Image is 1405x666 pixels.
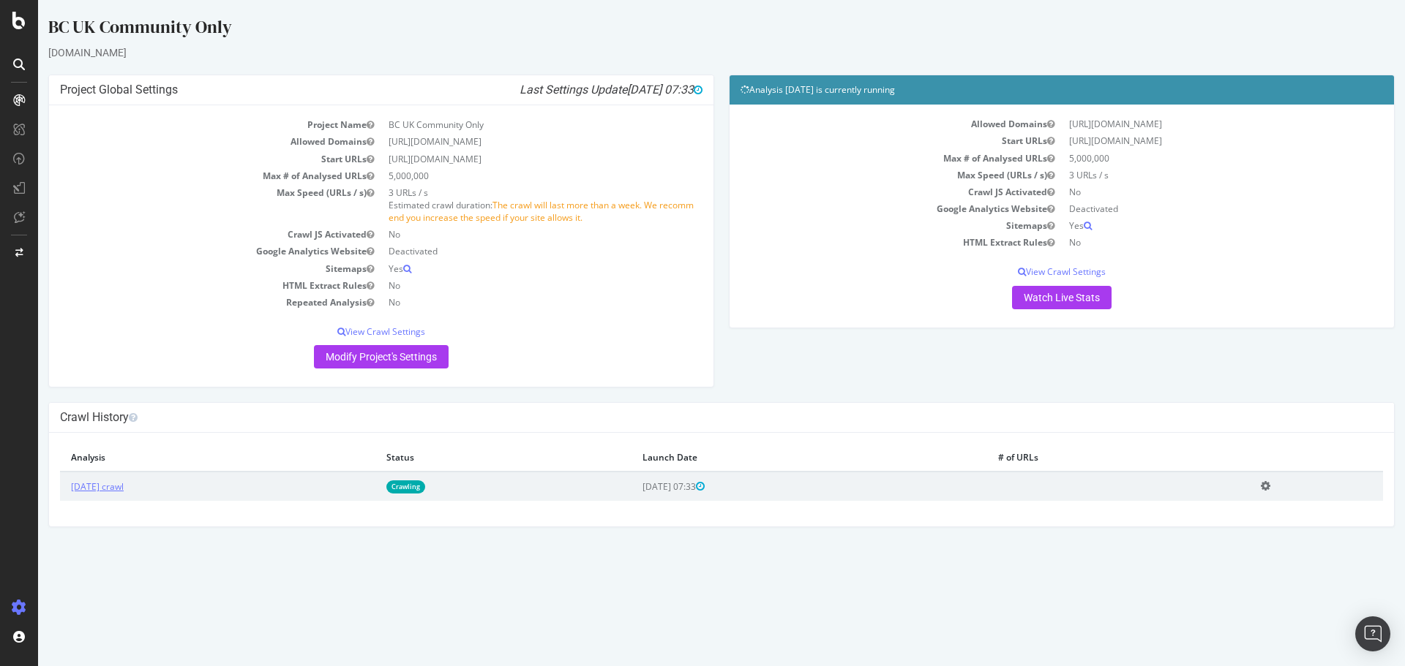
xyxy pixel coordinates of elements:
i: Last Settings Update [482,83,664,97]
td: [URL][DOMAIN_NAME] [1024,116,1345,132]
a: [DATE] crawl [33,480,86,493]
td: 3 URLs / s Estimated crawl duration: [343,184,664,226]
td: Google Analytics Website [702,200,1024,217]
td: 5,000,000 [1024,150,1345,167]
td: Max Speed (URLs / s) [702,167,1024,183]
td: Sitemaps [702,217,1024,234]
td: No [1024,183,1345,200]
td: BC UK Community Only [343,116,664,133]
td: Max Speed (URLs / s) [22,184,343,226]
td: Crawl JS Activated [702,183,1024,200]
th: # of URLs [949,444,1212,472]
td: Crawl JS Activated [22,226,343,243]
td: Deactivated [343,243,664,260]
td: [URL][DOMAIN_NAME] [1024,132,1345,149]
h4: Project Global Settings [22,83,664,97]
td: HTML Extract Rules [702,234,1024,251]
a: Watch Live Stats [974,286,1074,309]
div: BC UK Community Only [10,15,1357,45]
td: HTML Extract Rules [22,277,343,294]
a: Modify Project's Settings [276,345,411,368]
h4: Analysis [DATE] is currently running [702,83,1345,97]
td: Yes [343,260,664,277]
span: [DATE] 07:33 [604,480,667,493]
th: Launch Date [593,444,949,472]
td: Deactivated [1024,200,1345,217]
td: Max # of Analysed URLs [702,150,1024,167]
td: Allowed Domains [702,116,1024,132]
th: Status [337,444,594,472]
td: Google Analytics Website [22,243,343,260]
td: No [343,294,664,311]
td: [URL][DOMAIN_NAME] [343,133,664,150]
th: Analysis [22,444,337,472]
td: No [343,277,664,294]
td: Repeated Analysis [22,294,343,311]
h4: Crawl History [22,410,1345,425]
td: No [1024,234,1345,251]
td: Max # of Analysed URLs [22,167,343,184]
td: Yes [1024,217,1345,234]
td: 5,000,000 [343,167,664,184]
td: Project Name [22,116,343,133]
td: Start URLs [22,151,343,167]
p: View Crawl Settings [22,325,664,338]
div: [DOMAIN_NAME] [10,45,1357,60]
td: No [343,226,664,243]
span: [DATE] 07:33 [589,83,664,97]
td: Sitemaps [22,260,343,277]
div: Open Intercom Messenger [1355,616,1390,651]
td: 3 URLs / s [1024,167,1345,183]
a: Crawling [348,480,387,493]
span: The crawl will last more than a week. We recommend you increase the speed if your site allows it. [351,199,656,224]
td: [URL][DOMAIN_NAME] [343,151,664,167]
p: View Crawl Settings [702,265,1345,278]
td: Start URLs [702,132,1024,149]
td: Allowed Domains [22,133,343,150]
